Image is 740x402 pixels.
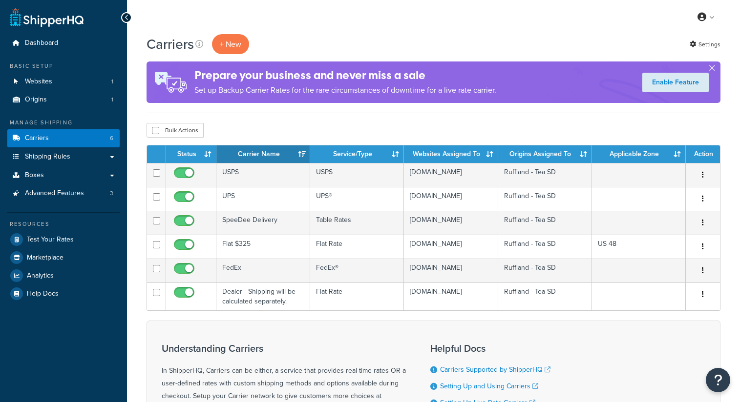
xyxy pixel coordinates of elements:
td: Flat Rate [310,235,404,259]
td: USPS [310,163,404,187]
button: Open Resource Center [706,368,730,392]
td: Ruffland - Tea SD [498,187,592,211]
a: Carriers 6 [7,129,120,147]
a: Dashboard [7,34,120,52]
span: Websites [25,78,52,86]
span: 3 [110,189,113,198]
h1: Carriers [147,35,194,54]
td: [DOMAIN_NAME] [404,235,498,259]
td: Ruffland - Tea SD [498,163,592,187]
td: Dealer - Shipping will be calculated separately. [216,282,310,310]
a: Enable Feature [642,73,709,92]
li: Websites [7,73,120,91]
td: UPS® [310,187,404,211]
a: Analytics [7,267,120,284]
th: Origins Assigned To: activate to sort column ascending [498,145,592,163]
div: Resources [7,220,120,228]
a: Websites 1 [7,73,120,91]
th: Websites Assigned To: activate to sort column ascending [404,145,498,163]
td: [DOMAIN_NAME] [404,187,498,211]
td: Ruffland - Tea SD [498,235,592,259]
h4: Prepare your business and never miss a sale [194,67,496,83]
a: Shipping Rules [7,148,120,166]
span: Origins [25,96,47,104]
button: Bulk Actions [147,123,204,138]
th: Applicable Zone: activate to sort column ascending [592,145,686,163]
a: Settings [690,38,720,51]
td: [DOMAIN_NAME] [404,211,498,235]
span: Help Docs [27,290,59,298]
a: Test Your Rates [7,231,120,248]
p: Set up Backup Carrier Rates for the rare circumstances of downtime for a live rate carrier. [194,83,496,97]
td: SpeeDee Delivery [216,211,310,235]
span: Carriers [25,134,49,142]
td: Ruffland - Tea SD [498,259,592,282]
td: Flat $325 [216,235,310,259]
th: Service/Type: activate to sort column ascending [310,145,404,163]
td: [DOMAIN_NAME] [404,282,498,310]
td: UPS [216,187,310,211]
td: Ruffland - Tea SD [498,282,592,310]
div: Basic Setup [7,62,120,70]
td: Flat Rate [310,282,404,310]
a: Boxes [7,166,120,184]
a: Carriers Supported by ShipperHQ [440,364,550,375]
td: USPS [216,163,310,187]
h3: Helpful Docs [430,343,558,354]
td: [DOMAIN_NAME] [404,259,498,282]
th: Status: activate to sort column ascending [166,145,216,163]
span: Boxes [25,171,44,180]
a: Marketplace [7,249,120,266]
span: Dashboard [25,39,58,47]
a: Advanced Features 3 [7,184,120,202]
td: Ruffland - Tea SD [498,211,592,235]
li: Advanced Features [7,184,120,202]
th: Carrier Name: activate to sort column ascending [216,145,310,163]
span: 1 [111,78,113,86]
span: Shipping Rules [25,153,70,161]
a: ShipperHQ Home [10,7,84,27]
span: 1 [111,96,113,104]
h3: Understanding Carriers [162,343,406,354]
td: FedEx® [310,259,404,282]
img: ad-rules-rateshop-fe6ec290ccb7230408bd80ed9643f0289d75e0ffd9eb532fc0e269fcd187b520.png [147,61,194,103]
td: US 48 [592,235,686,259]
li: Carriers [7,129,120,147]
td: Table Rates [310,211,404,235]
td: [DOMAIN_NAME] [404,163,498,187]
th: Action [686,145,720,163]
span: Marketplace [27,254,63,262]
a: Setting Up and Using Carriers [440,381,538,391]
a: Help Docs [7,285,120,302]
a: Origins 1 [7,91,120,109]
span: Analytics [27,272,54,280]
li: Origins [7,91,120,109]
button: + New [212,34,249,54]
span: Advanced Features [25,189,84,198]
td: FedEx [216,259,310,282]
div: Manage Shipping [7,119,120,127]
span: 6 [110,134,113,142]
span: Test Your Rates [27,236,74,244]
